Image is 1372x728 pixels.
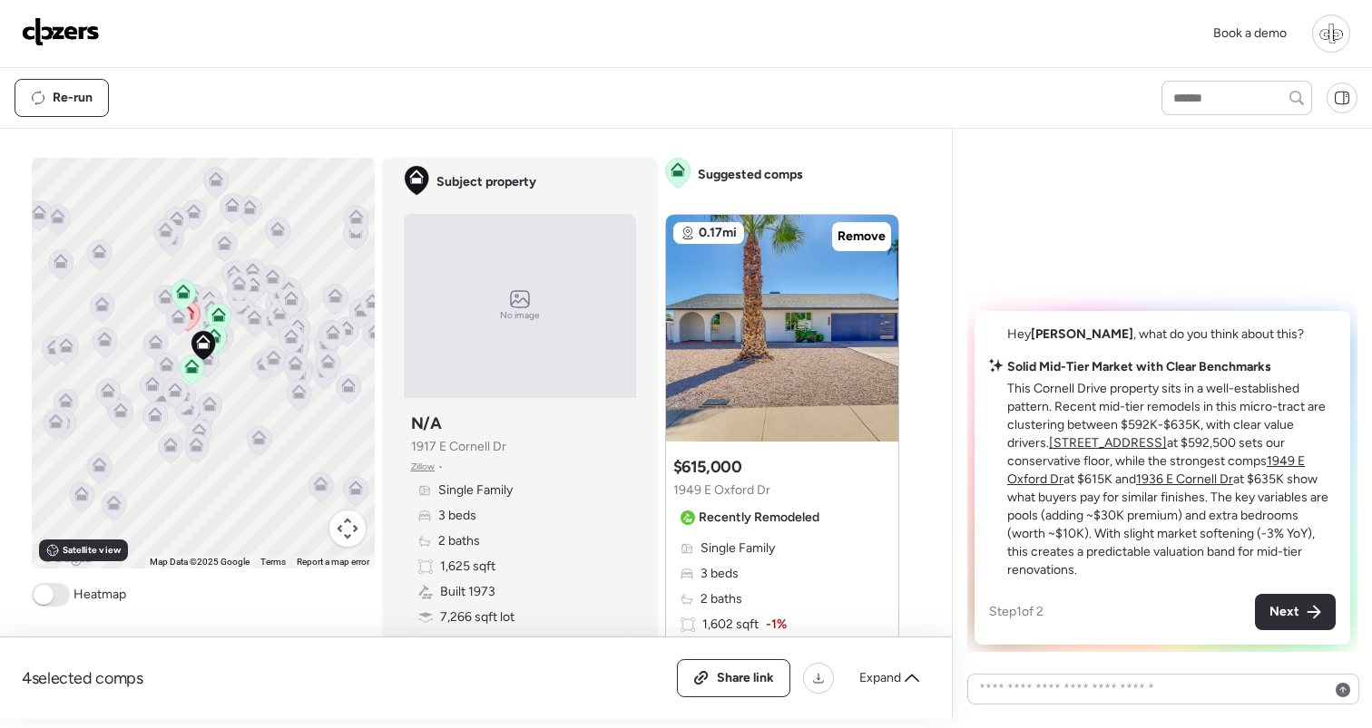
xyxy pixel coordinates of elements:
h3: N/A [411,413,442,434]
span: Book a demo [1213,25,1287,41]
a: 1936 E Cornell Dr [1136,471,1233,487]
span: 4 selected comps [22,667,143,689]
span: Expand [859,669,901,687]
span: [PERSON_NAME] [1031,326,1133,342]
span: 7,266 sqft lot [440,608,514,626]
span: Single Family [701,539,775,558]
span: Recently Remodeled [699,509,819,527]
span: Hey , what do you think about this? [1007,326,1304,342]
img: Logo [22,17,100,46]
span: 3 beds [438,507,476,525]
p: This Cornell Drive property sits in a well-established pattern. Recent mid-tier remodels in this ... [1007,380,1336,579]
span: 2 baths [701,590,742,608]
span: 1949 E Oxford Dr [673,481,770,500]
a: Open this area in Google Maps (opens a new window) [36,545,96,568]
span: Zillow [411,460,436,474]
button: Map camera controls [329,510,366,547]
img: Google [36,545,96,568]
span: -1% [766,616,787,634]
span: 1,625 sqft [440,558,495,576]
span: Built 1973 [440,583,495,601]
span: No image [500,308,540,323]
a: [STREET_ADDRESS] [1049,435,1167,451]
span: 2 baths [438,532,480,550]
a: Terms (opens in new tab) [260,557,286,567]
span: Satellite view [63,543,121,558]
span: Re-run [53,89,93,107]
h3: $615,000 [673,456,742,478]
span: Single Family [438,481,513,500]
span: Map Data ©2025 Google [150,557,250,567]
span: Suggested comps [698,166,803,184]
span: 1917 E Cornell Dr [411,438,506,456]
strong: Solid Mid-Tier Market with Clear Benchmarks [1007,359,1271,374]
span: 0.17mi [699,224,737,242]
a: Report a map error [297,557,369,567]
span: Next [1269,603,1299,621]
span: Share link [717,669,774,687]
span: • [438,460,443,474]
span: 1,602 sqft [702,616,759,634]
span: Subject property [436,173,536,191]
span: Step 1 of 2 [989,604,1044,619]
span: Remove [838,228,886,246]
span: 3 beds [701,565,739,583]
span: Heatmap [73,586,126,604]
